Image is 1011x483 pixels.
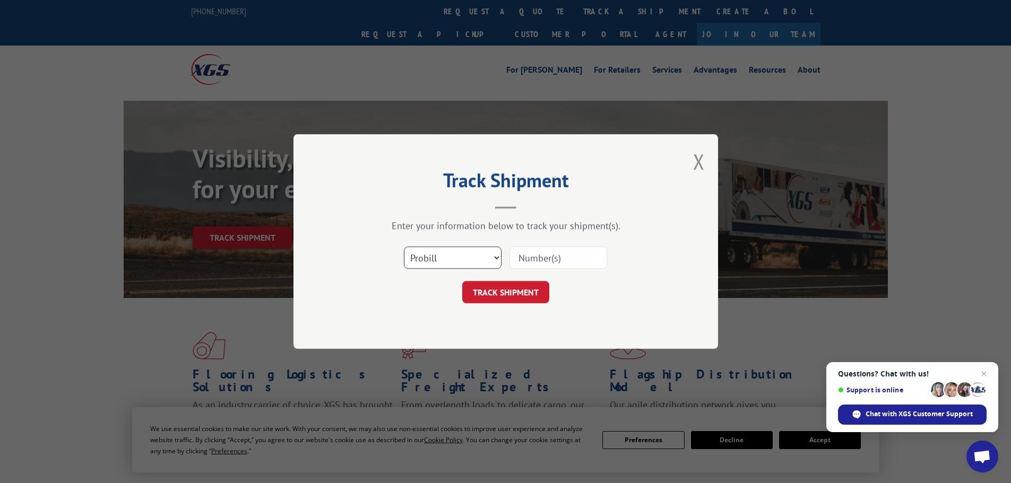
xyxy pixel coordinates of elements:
[966,441,998,472] div: Open chat
[462,281,549,303] button: TRACK SHIPMENT
[347,173,665,193] h2: Track Shipment
[509,247,607,269] input: Number(s)
[838,386,927,394] span: Support is online
[347,219,665,232] div: Enter your information below to track your shipment(s).
[978,367,990,380] span: Close chat
[866,409,973,419] span: Chat with XGS Customer Support
[838,370,987,378] span: Questions? Chat with us!
[838,405,987,425] div: Chat with XGS Customer Support
[693,147,705,175] button: Close modal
